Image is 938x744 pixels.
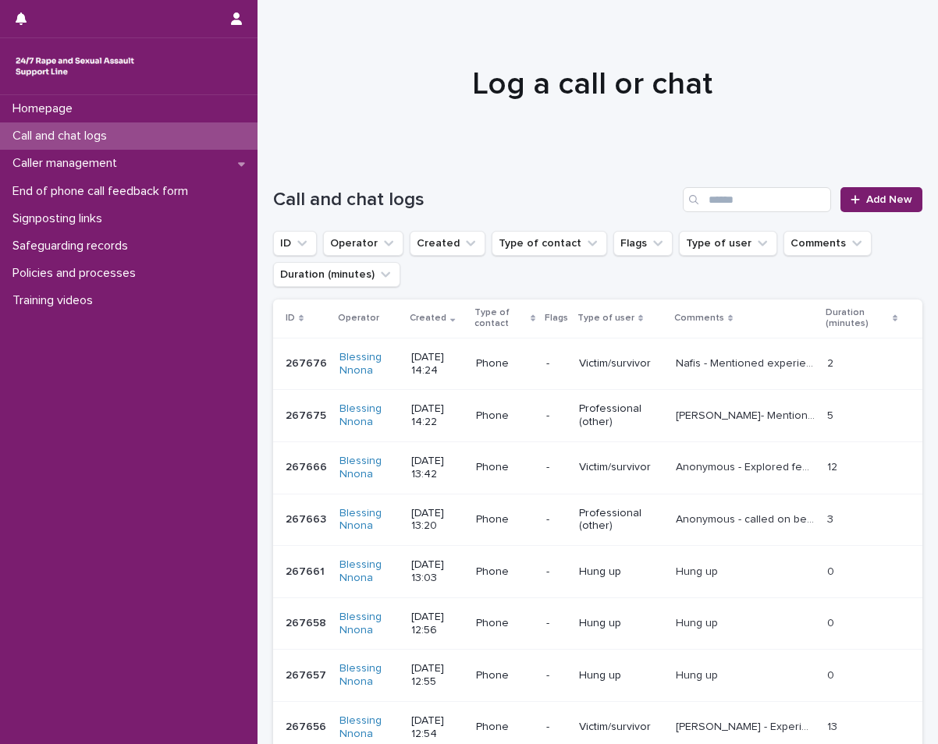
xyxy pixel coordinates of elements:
[286,458,330,474] p: 267666
[338,310,379,327] p: Operator
[674,310,724,327] p: Comments
[273,338,922,390] tr: 267676267676 Blessing Nnona [DATE] 14:24Phone-Victim/survivorNafis - Mentioned experienced SA, ex...
[676,406,818,423] p: Nick- Mentioned that their client experienced SV, provided information, explored feelings.
[339,507,399,533] a: Blessing Nnona
[273,189,677,211] h1: Call and chat logs
[827,614,837,630] p: 0
[6,156,130,171] p: Caller management
[339,351,399,377] a: Blessing Nnona
[579,357,663,370] p: Victim/survivor
[676,614,721,630] p: Hung up
[546,565,567,579] p: -
[410,310,446,327] p: Created
[286,354,330,370] p: 267676
[339,662,399,689] a: Blessing Nnona
[676,458,818,474] p: Anonymous - Explored feelings, call ended abruptly.
[827,406,837,423] p: 5
[579,402,663,429] p: Professional (other)
[6,101,85,116] p: Homepage
[273,262,400,287] button: Duration (minutes)
[411,351,464,377] p: [DATE] 14:24
[827,354,837,370] p: 2
[6,293,105,308] p: Training videos
[273,66,911,103] h1: Log a call or chat
[476,669,534,682] p: Phone
[273,231,317,256] button: ID
[827,562,837,579] p: 0
[827,458,840,474] p: 12
[827,666,837,682] p: 0
[866,194,912,205] span: Add New
[323,231,403,256] button: Operator
[273,597,922,650] tr: 267658267658 Blessing Nnona [DATE] 12:56Phone-Hung upHung upHung up 00
[411,558,464,585] p: [DATE] 13:03
[676,354,818,370] p: Nafis - Mentioned experienced SA, explored feelings, empowered, call ended abruptly
[783,231,872,256] button: Comments
[6,184,201,199] p: End of phone call feedback form
[545,310,568,327] p: Flags
[476,357,534,370] p: Phone
[411,507,464,533] p: [DATE] 13:20
[827,717,840,734] p: 13
[411,455,464,481] p: [DATE] 13:42
[339,611,399,637] a: Blessing Nnona
[273,546,922,598] tr: 267661267661 Blessing Nnona [DATE] 13:03Phone-Hung upHung upHung up 00
[476,617,534,630] p: Phone
[476,721,534,734] p: Phone
[676,510,818,526] p: Anonymous - called on behalf of their client. provided information
[410,231,485,256] button: Created
[339,402,399,429] a: Blessing Nnona
[679,231,777,256] button: Type of user
[546,409,567,423] p: -
[273,494,922,546] tr: 267663267663 Blessing Nnona [DATE] 13:20Phone-Professional (other)Anonymous - called on behalf of...
[476,461,534,474] p: Phone
[12,51,137,82] img: rhQMoQhaT3yELyF149Cw
[826,304,888,333] p: Duration (minutes)
[476,565,534,579] p: Phone
[683,187,831,212] input: Search
[579,617,663,630] p: Hung up
[273,650,922,702] tr: 267657267657 Blessing Nnona [DATE] 12:55Phone-Hung upHung upHung up 00
[546,461,567,474] p: -
[579,669,663,682] p: Hung up
[411,662,464,689] p: [DATE] 12:55
[579,565,663,579] p: Hung up
[546,513,567,526] p: -
[476,513,534,526] p: Phone
[286,310,295,327] p: ID
[286,717,329,734] p: 267656
[6,129,119,143] p: Call and chat logs
[339,558,399,585] a: Blessing Nnona
[579,721,663,734] p: Victim/survivor
[273,390,922,442] tr: 267675267675 Blessing Nnona [DATE] 14:22Phone-Professional (other)[PERSON_NAME]- Mentioned that t...
[411,611,464,637] p: [DATE] 12:56
[286,406,329,423] p: 267675
[286,666,329,682] p: 267657
[579,461,663,474] p: Victim/survivor
[676,717,818,734] p: Nick - Experienced CSA, explored feelings, provided emotional support, empowered, call got discon...
[577,310,634,327] p: Type of user
[827,510,837,526] p: 3
[840,187,922,212] a: Add New
[6,266,148,281] p: Policies and processes
[286,510,329,526] p: 267663
[676,562,721,579] p: Hung up
[476,409,534,423] p: Phone
[411,714,464,741] p: [DATE] 12:54
[286,614,329,630] p: 267658
[546,357,567,370] p: -
[579,507,663,533] p: Professional (other)
[546,669,567,682] p: -
[492,231,607,256] button: Type of contact
[273,441,922,494] tr: 267666267666 Blessing Nnona [DATE] 13:42Phone-Victim/survivorAnonymous - Explored feelings, call ...
[411,402,464,429] p: [DATE] 14:22
[546,721,567,734] p: -
[474,304,527,333] p: Type of contact
[339,455,399,481] a: Blessing Nnona
[339,714,399,741] a: Blessing Nnona
[286,562,328,579] p: 267661
[676,666,721,682] p: Hung up
[546,617,567,630] p: -
[613,231,673,256] button: Flags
